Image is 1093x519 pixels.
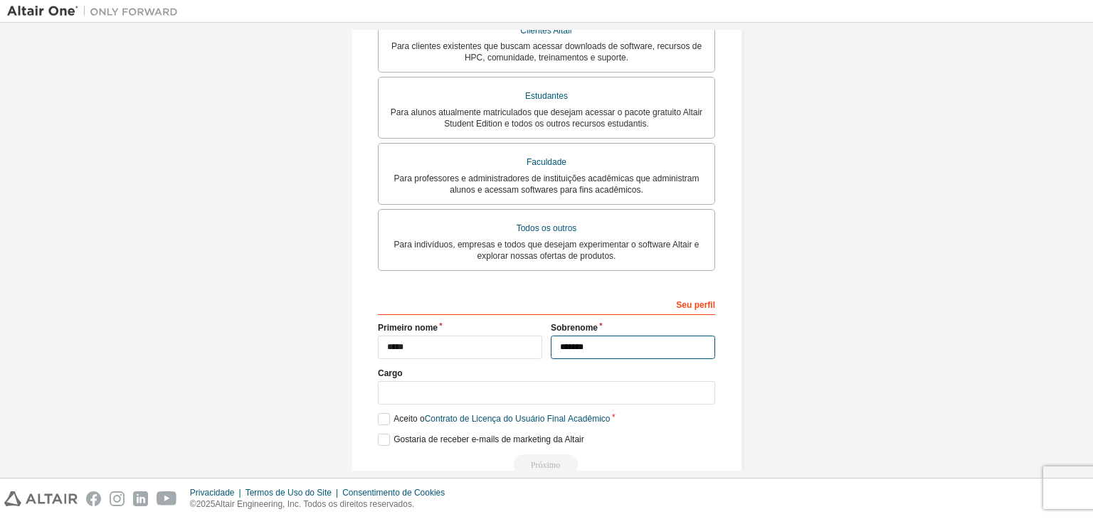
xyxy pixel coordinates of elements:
font: Para professores e administradores de instituições acadêmicas que administram alunos e acessam so... [394,173,699,195]
font: Seu perfil [676,300,715,310]
font: Gostaria de receber e-mails de marketing da Altair [394,434,584,444]
img: youtube.svg [157,491,177,506]
font: 2025 [196,499,216,509]
img: linkedin.svg [133,491,148,506]
font: Acadêmico [568,414,610,424]
font: Primeiro nome [378,323,438,333]
font: Privacidade [190,488,235,498]
font: Para indivíduos, empresas e todos que desejam experimentar o software Altair e explorar nossas of... [394,240,699,261]
font: Termos de Uso do Site [245,488,332,498]
font: Faculdade [527,157,566,167]
font: Cargo [378,368,403,378]
font: Aceito o [394,414,424,424]
img: altair_logo.svg [4,491,78,506]
img: facebook.svg [86,491,101,506]
img: instagram.svg [110,491,125,506]
font: Altair Engineering, Inc. Todos os direitos reservados. [215,499,414,509]
img: Altair Um [7,4,185,18]
font: Clientes Altair [520,26,572,36]
font: © [190,499,196,509]
font: Para clientes existentes que buscam acessar downloads de software, recursos de HPC, comunidade, t... [391,41,702,63]
font: Todos os outros [517,223,577,233]
font: Contrato de Licença do Usuário Final [425,414,566,424]
font: Consentimento de Cookies [342,488,445,498]
font: Estudantes [525,91,568,101]
div: Please wait while checking email ... [378,454,715,476]
font: Para alunos atualmente matriculados que desejam acessar o pacote gratuito Altair Student Edition ... [391,107,702,129]
font: Sobrenome [551,323,598,333]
